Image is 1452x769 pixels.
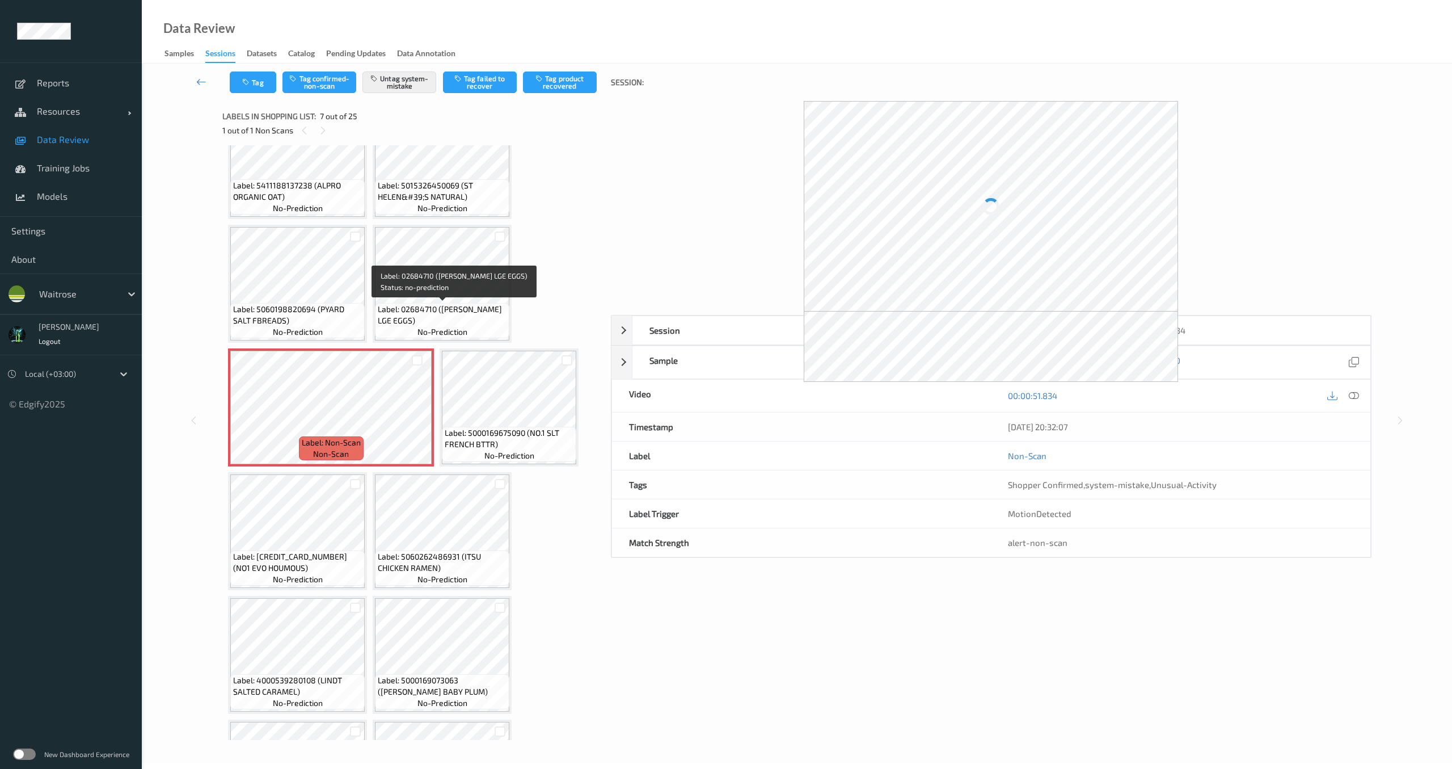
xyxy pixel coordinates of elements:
[397,46,467,62] a: Data Annotation
[417,574,467,585] span: no-prediction
[632,316,1002,344] div: Session
[378,304,506,326] span: Label: 02684710 ([PERSON_NAME] LGE EGGS)
[326,48,386,62] div: Pending Updates
[1085,480,1149,490] span: system-mistake
[164,46,205,62] a: Samples
[313,448,349,460] span: non-scan
[273,697,323,709] span: no-prediction
[362,72,436,93] button: Untag system-mistake
[378,180,506,203] span: Label: 5015326450069 (ST HELEN&#39;S NATURAL)
[1008,390,1057,401] a: 00:00:51.834
[417,203,467,214] span: no-prediction
[417,697,467,709] span: no-prediction
[230,72,276,93] button: Tag
[484,450,534,461] span: no-prediction
[247,48,277,62] div: Datasets
[205,48,235,63] div: Sessions
[1008,421,1353,432] div: [DATE] 20:32:07
[282,72,356,93] button: Tag confirmed-non-scan
[164,48,194,62] div: Samples
[612,499,991,528] div: Label Trigger
[222,111,316,122] span: Labels in shopping list:
[445,427,573,450] span: Label: 5000169675090 (NO.1 SLT FRENCH BTTR)
[612,380,991,412] div: Video
[611,316,1371,345] div: Session019842a3-9ab2-772b-be5e-5a3a7e4b8684
[611,346,1371,379] div: Sample019842a4-8a81-7138-8ac4-a9feeddbecf0
[397,48,455,62] div: Data Annotation
[612,528,991,557] div: Match Strength
[233,180,362,203] span: Label: 5411188137238 (ALPRO ORGANIC OAT)
[288,46,326,62] a: Catalog
[163,23,235,34] div: Data Review
[273,326,323,338] span: no-prediction
[320,111,357,122] span: 7 out of 25
[1008,450,1046,461] a: Non-Scan
[612,442,991,470] div: Label
[233,551,362,574] span: Label: [CREDIT_CARD_NUMBER] (NO1 EVO HOUMOUS)
[612,413,991,441] div: Timestamp
[273,203,323,214] span: no-prediction
[247,46,288,62] a: Datasets
[991,499,1370,528] div: MotionDetected
[273,574,323,585] span: no-prediction
[443,72,517,93] button: Tag failed to recover
[1151,480,1217,490] span: Unusual-Activity
[378,675,506,697] span: Label: 5000169073063 ([PERSON_NAME] BABY PLUM)
[326,46,397,62] a: Pending Updates
[233,304,362,326] span: Label: 5060198820694 (PYARD SALT FBREADS)
[233,675,362,697] span: Label: 4000539280108 (LINDT SALTED CARAMEL)
[417,326,467,338] span: no-prediction
[288,48,315,62] div: Catalog
[632,346,1002,379] div: Sample
[1001,316,1370,344] div: 019842a3-9ab2-772b-be5e-5a3a7e4b8684
[1008,480,1217,490] span: , ,
[205,46,247,63] a: Sessions
[222,123,602,137] div: 1 out of 1 Non Scans
[378,551,506,574] span: Label: 5060262486931 (ITSU CHICKEN RAMEN)
[612,470,991,499] div: Tags
[523,72,597,93] button: Tag product recovered
[1008,537,1353,548] div: alert-non-scan
[1008,480,1083,490] span: Shopper Confirmed
[611,77,644,88] span: Session:
[302,437,361,448] span: Label: Non-Scan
